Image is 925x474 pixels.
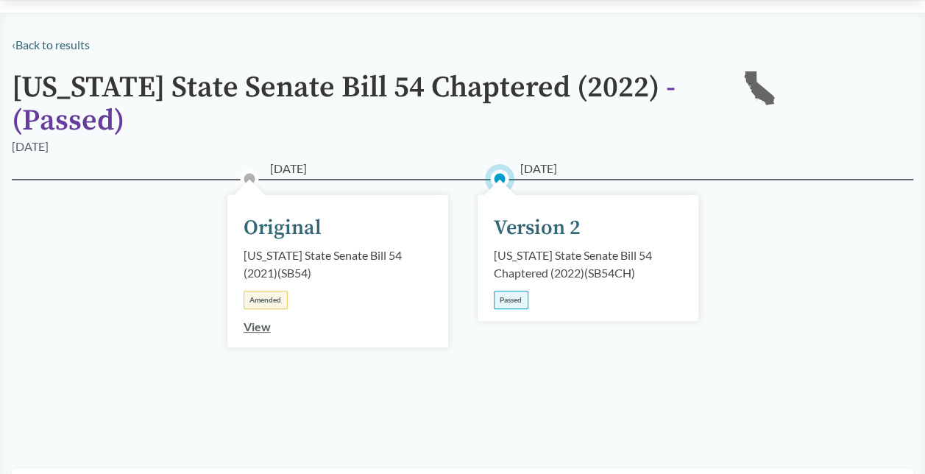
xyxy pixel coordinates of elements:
div: Version 2 [494,213,581,244]
span: [DATE] [520,160,557,177]
span: - ( Passed ) [12,69,676,139]
div: Original [244,213,322,244]
span: [DATE] [270,160,307,177]
div: Passed [494,291,528,309]
div: [US_STATE] State Senate Bill 54 Chaptered (2022) ( SB54CH ) [494,247,682,282]
div: Amended [244,291,288,309]
div: [DATE] [12,138,49,155]
div: [US_STATE] State Senate Bill 54 (2021) ( SB54 ) [244,247,432,282]
a: ‹Back to results [12,38,90,52]
a: View [244,319,271,333]
h1: [US_STATE] State Senate Bill 54 Chaptered (2022) [12,71,718,138]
